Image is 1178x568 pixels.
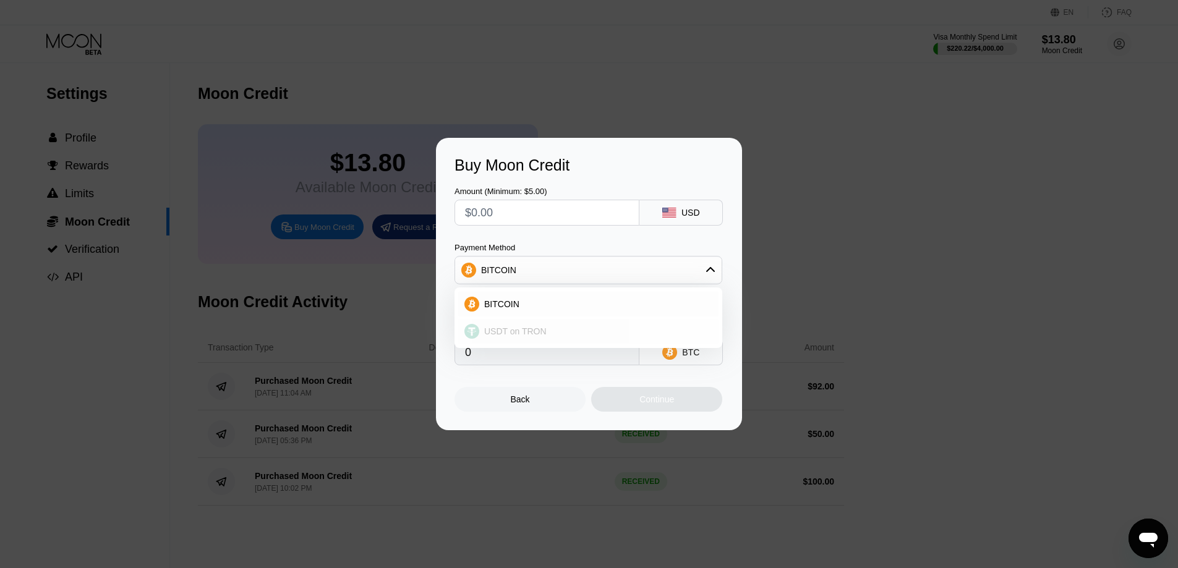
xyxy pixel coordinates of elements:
div: Back [455,387,586,412]
div: BITCOIN [481,265,516,275]
div: BITCOIN [458,292,719,316]
div: USDT on TRON [458,319,719,344]
iframe: Mesajlaşma penceresini başlatma düğmesi [1129,519,1168,558]
div: Amount (Minimum: $5.00) [455,187,639,196]
div: BTC [682,347,699,357]
input: $0.00 [465,200,629,225]
div: BITCOIN [455,258,722,282]
div: USD [681,208,700,218]
span: USDT on TRON [484,326,547,336]
div: Payment Method [455,243,722,252]
div: Back [511,394,530,404]
span: BITCOIN [484,299,519,309]
div: Buy Moon Credit [455,156,723,174]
